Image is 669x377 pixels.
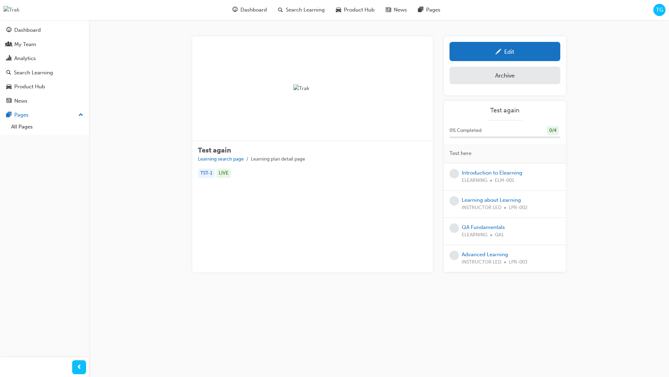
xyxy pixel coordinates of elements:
a: Product Hub [3,80,86,93]
div: Analytics [14,54,36,62]
a: Dashboard [3,24,86,37]
div: News [14,97,28,105]
span: ELEARNING [462,177,487,185]
li: Learning plan detail page [251,155,305,163]
span: Search Learning [286,6,325,14]
span: ELM-001 [495,177,514,185]
a: News [3,95,86,108]
span: Test here [449,149,471,157]
span: Dashboard [240,6,267,14]
a: All Pages [8,121,86,132]
a: QA Fundamentals [462,224,505,230]
span: guage-icon [6,27,11,34]
span: Test again [198,146,231,154]
div: Edit [504,48,514,55]
img: Trak [293,84,332,93]
span: learningRecordVerb_NONE-icon [449,251,459,260]
div: Search Learning [14,69,53,77]
div: TST-1 [198,169,215,178]
span: pages-icon [418,6,423,14]
a: guage-iconDashboard [227,3,272,17]
a: My Team [3,38,86,51]
span: pencil-icon [495,49,501,56]
div: 0 / 4 [547,126,559,135]
span: learningRecordVerb_NONE-icon [449,196,459,206]
a: Test again [449,106,560,114]
button: Pages [3,109,86,121]
a: Search Learning [3,66,86,79]
span: TG [656,6,663,14]
button: DashboardMy TeamAnalyticsSearch LearningProduct HubNews [3,22,86,109]
a: car-iconProduct Hub [330,3,380,17]
a: pages-iconPages [413,3,446,17]
span: search-icon [278,6,283,14]
span: ELEARNING [462,231,487,239]
span: car-icon [6,84,11,90]
a: search-iconSearch Learning [272,3,330,17]
div: LIVE [216,169,231,178]
a: Analytics [3,52,86,65]
div: My Team [14,40,36,49]
span: LPR-002 [509,204,528,212]
button: TG [653,4,666,16]
span: people-icon [6,42,11,48]
a: Edit [449,42,560,61]
a: Learning search page [198,156,244,162]
span: up-icon [78,111,83,120]
span: learningRecordVerb_NONE-icon [449,169,459,178]
a: news-iconNews [380,3,413,17]
span: search-icon [6,70,11,76]
a: Advanced Learning [462,251,508,258]
span: chart-icon [6,56,11,62]
div: Dashboard [14,26,41,34]
span: guage-icon [232,6,238,14]
div: Product Hub [14,83,45,91]
span: news-icon [386,6,391,14]
span: 0 % Completed [449,127,482,135]
span: car-icon [336,6,341,14]
a: Learning about Learning [462,197,521,203]
span: pages-icon [6,112,11,118]
span: Pages [426,6,440,14]
span: Product Hub [344,6,375,14]
span: LPR-003 [509,258,528,266]
div: Pages [14,111,29,119]
span: learningRecordVerb_NONE-icon [449,223,459,233]
span: News [394,6,407,14]
span: INSTRUCTOR LED [462,204,501,212]
a: Introduction to Elearning [462,170,522,176]
span: prev-icon [77,363,82,372]
img: Trak [3,6,20,14]
span: INSTRUCTOR LED [462,258,501,266]
span: news-icon [6,98,11,104]
button: Archive [449,67,560,84]
div: Archive [495,72,515,79]
span: QA1 [495,231,504,239]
